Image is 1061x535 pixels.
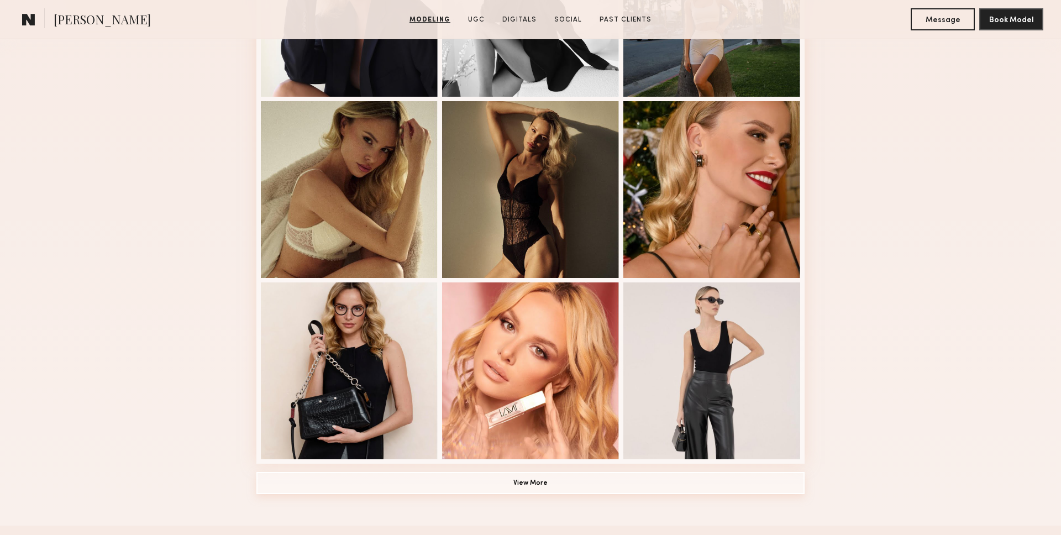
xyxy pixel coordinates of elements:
a: Social [550,15,586,25]
button: View More [256,472,805,494]
span: [PERSON_NAME] [54,11,151,30]
a: Digitals [498,15,541,25]
button: Book Model [979,8,1043,30]
button: Message [911,8,975,30]
a: UGC [464,15,489,25]
a: Modeling [405,15,455,25]
a: Book Model [979,14,1043,24]
a: Past Clients [595,15,656,25]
